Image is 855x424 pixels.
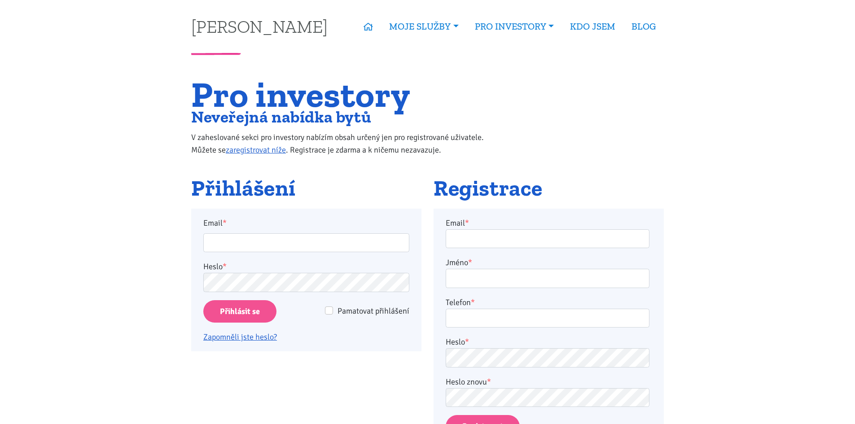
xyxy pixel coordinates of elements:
[465,337,469,347] abbr: required
[338,306,409,316] span: Pamatovat přihlášení
[446,296,475,309] label: Telefon
[562,16,623,37] a: KDO JSEM
[623,16,664,37] a: BLOG
[203,260,227,273] label: Heslo
[191,79,502,109] h1: Pro investory
[446,217,469,229] label: Email
[381,16,466,37] a: MOJE SLUŽBY
[191,176,421,201] h2: Přihlášení
[191,109,502,124] h2: Neveřejná nabídka bytů
[468,258,472,267] abbr: required
[446,256,472,269] label: Jméno
[471,297,475,307] abbr: required
[467,16,562,37] a: PRO INVESTORY
[203,300,276,323] input: Přihlásit se
[191,17,328,35] a: [PERSON_NAME]
[197,217,416,229] label: Email
[203,332,277,342] a: Zapomněli jste heslo?
[465,218,469,228] abbr: required
[434,176,664,201] h2: Registrace
[487,377,491,387] abbr: required
[226,145,286,155] a: zaregistrovat níže
[446,336,469,348] label: Heslo
[191,131,502,156] p: V zaheslované sekci pro investory nabízím obsah určený jen pro registrované uživatele. Můžete se ...
[446,376,491,388] label: Heslo znovu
